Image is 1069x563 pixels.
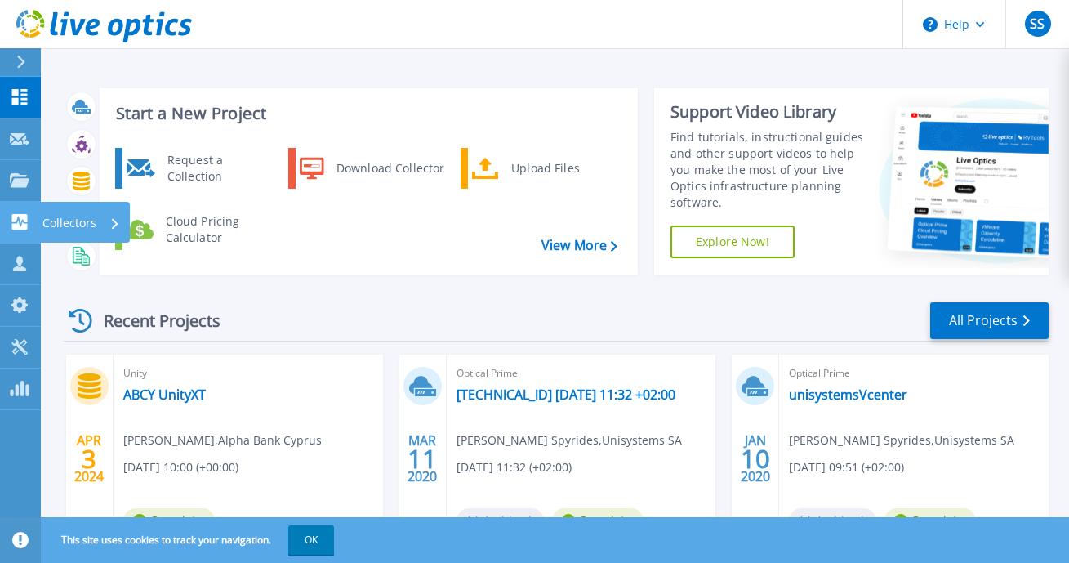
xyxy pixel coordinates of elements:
a: Cloud Pricing Calculator [115,209,283,250]
a: All Projects [930,302,1049,339]
h3: Start a New Project [116,105,617,123]
p: Collectors [42,202,96,244]
span: [PERSON_NAME] Spyrides , Unisystems SA [457,431,682,449]
span: SS [1030,17,1045,30]
span: [PERSON_NAME] , Alpha Bank Cyprus [123,431,322,449]
span: [DATE] 10:00 (+00:00) [123,458,238,476]
div: JAN 2020 [740,429,771,489]
a: Download Collector [288,148,456,189]
div: APR 2024 [73,429,105,489]
span: [DATE] 11:32 (+02:00) [457,458,572,476]
a: View More [541,238,617,253]
div: Find tutorials, instructional guides and other support videos to help you make the most of your L... [670,129,866,211]
div: Recent Projects [63,301,243,341]
span: Complete [884,508,976,533]
a: unisystemsVcenter [789,387,907,403]
div: MAR 2020 [407,429,438,489]
div: Cloud Pricing Calculator [158,213,278,246]
span: This site uses cookies to track your navigation. [45,525,334,555]
span: Optical Prime [457,364,706,382]
span: Complete [123,508,215,533]
span: Archived [457,508,544,533]
a: ABCY UnityXT [123,387,206,403]
button: OK [288,525,334,555]
div: Download Collector [328,152,452,185]
span: Archived [789,508,876,533]
div: Request a Collection [159,152,278,185]
span: Complete [552,508,644,533]
span: [DATE] 09:51 (+02:00) [789,458,904,476]
span: Unity [123,364,373,382]
span: 11 [408,452,437,466]
a: Explore Now! [670,226,795,258]
a: [TECHNICAL_ID] [DATE] 11:32 +02:00 [457,387,675,403]
span: Optical Prime [789,364,1039,382]
span: 10 [741,452,770,466]
span: 3 [82,452,96,466]
div: Support Video Library [670,101,866,123]
div: Upload Files [503,152,624,185]
span: [PERSON_NAME] Spyrides , Unisystems SA [789,431,1014,449]
a: Upload Files [461,148,628,189]
a: Request a Collection [115,148,283,189]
